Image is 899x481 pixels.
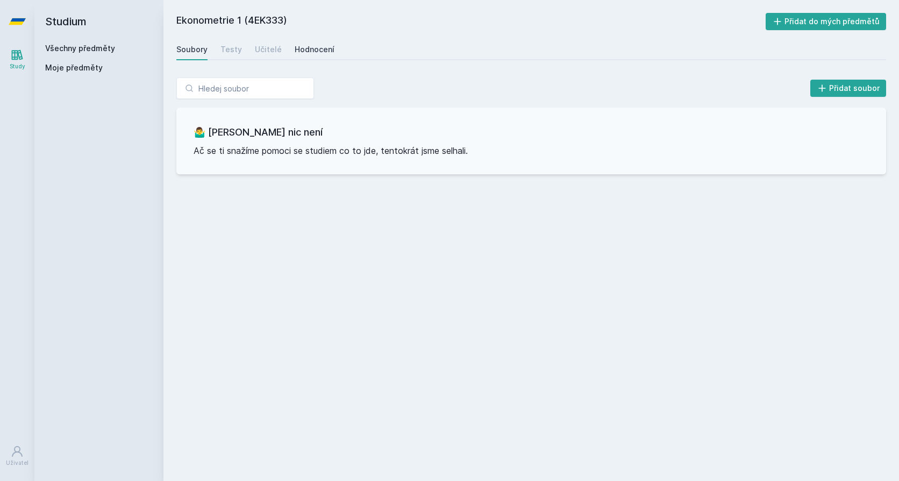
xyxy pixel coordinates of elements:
div: Testy [220,44,242,55]
a: Soubory [176,39,208,60]
a: Všechny předměty [45,44,115,53]
div: Hodnocení [295,44,334,55]
h2: Ekonometrie 1 (4EK333) [176,13,766,30]
div: Soubory [176,44,208,55]
a: Učitelé [255,39,282,60]
button: Přidat do mých předmětů [766,13,887,30]
a: Hodnocení [295,39,334,60]
p: Ač se ti snažíme pomoci se studiem co to jde, tentokrát jsme selhali. [194,144,869,157]
a: Study [2,43,32,76]
button: Přidat soubor [810,80,887,97]
a: Testy [220,39,242,60]
div: Study [10,62,25,70]
span: Moje předměty [45,62,103,73]
div: Uživatel [6,459,28,467]
a: Uživatel [2,440,32,472]
div: Učitelé [255,44,282,55]
input: Hledej soubor [176,77,314,99]
h3: 🤷‍♂️ [PERSON_NAME] nic není [194,125,869,140]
